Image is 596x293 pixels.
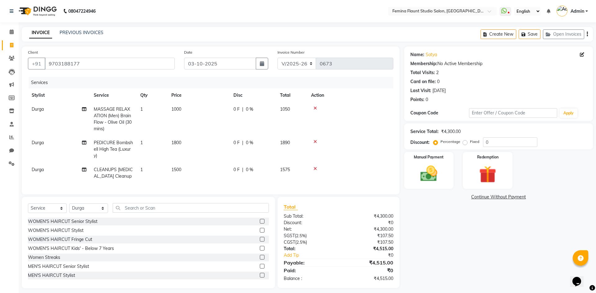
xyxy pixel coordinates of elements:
div: Paid: [279,267,338,274]
span: Durga [32,167,44,172]
th: Stylist [28,88,90,102]
th: Price [168,88,230,102]
label: Date [184,50,192,55]
label: Fixed [470,139,479,144]
div: 0 [437,78,440,85]
img: _cash.svg [415,164,443,184]
span: 1500 [171,167,181,172]
div: ₹4,515.00 [338,275,398,282]
div: WOMEN'S HAIRCUT Kids' - Below 7 Years [28,245,114,252]
button: Save [519,29,540,39]
div: ₹0 [338,267,398,274]
a: Add Tip [279,252,348,259]
span: Admin [571,8,584,15]
span: 0 F [233,140,240,146]
span: 0 % [246,166,253,173]
div: ₹4,300.00 [338,226,398,233]
div: Last Visit: [410,87,431,94]
div: WOMEN'S HAIRCUT Stylist [28,227,84,234]
span: 1 [140,167,143,172]
span: 1575 [280,167,290,172]
span: 1 [140,140,143,145]
div: Services [29,77,398,88]
label: Invoice Number [278,50,305,55]
span: CLEANUPS [MEDICAL_DATA] Cleanup [94,167,133,179]
div: Coupon Code [410,110,469,116]
label: Percentage [440,139,460,144]
img: logo [16,2,58,20]
span: Durga [32,106,44,112]
span: CGST [284,239,295,245]
span: 1 [140,106,143,112]
span: | [242,140,243,146]
label: Manual Payment [414,154,444,160]
button: Open Invoices [543,29,584,39]
a: PREVIOUS INVOICES [60,30,103,35]
span: 1000 [171,106,181,112]
span: 2.5% [296,240,306,245]
img: _gift.svg [474,164,502,185]
th: Total [276,88,307,102]
span: 1050 [280,106,290,112]
span: 0 F [233,106,240,113]
span: 0 F [233,166,240,173]
img: Admin [557,6,567,16]
div: MEN'S HAIRCUT Stylist [28,272,75,279]
div: ₹4,515.00 [338,246,398,252]
span: MASSAGE RELAXATION (Men) Brain Flow - Olive Oil (30 mins) [94,106,132,131]
div: Net: [279,226,338,233]
div: ₹4,300.00 [338,213,398,220]
span: 2.5% [296,233,305,238]
span: PEDICURE Bombshell High Tea (Luxury) [94,140,133,158]
div: Discount: [410,139,430,146]
div: Service Total: [410,128,439,135]
label: Redemption [477,154,499,160]
span: | [242,166,243,173]
th: Disc [230,88,276,102]
th: Qty [137,88,168,102]
div: ₹4,515.00 [338,259,398,266]
span: Durga [32,140,44,145]
div: ( ) [279,239,338,246]
a: INVOICE [29,27,52,38]
div: ₹0 [338,220,398,226]
div: Discount: [279,220,338,226]
span: | [242,106,243,113]
div: MEN'S HAIRCUT Senior Stylist [28,263,89,270]
iframe: chat widget [570,268,590,287]
button: +91 [28,58,45,69]
div: WOMEN'S HAIRCUT Fringe Cut [28,236,92,243]
div: Women Streaks [28,254,60,261]
div: Name: [410,51,424,58]
th: Action [307,88,393,102]
div: Total: [279,246,338,252]
button: Apply [560,109,577,118]
span: 1800 [171,140,181,145]
div: ₹0 [348,252,398,259]
div: No Active Membership [410,60,587,67]
span: 0 % [246,140,253,146]
button: Create New [481,29,516,39]
div: WOMEN'S HAIRCUT Senior Stylist [28,218,97,225]
div: ( ) [279,233,338,239]
span: 1890 [280,140,290,145]
span: Total [284,204,298,210]
input: Search or Scan [113,203,269,213]
th: Service [90,88,137,102]
div: Card on file: [410,78,436,85]
div: Total Visits: [410,69,435,76]
a: Continue Without Payment [405,194,592,200]
div: Membership: [410,60,437,67]
div: Payable: [279,259,338,266]
div: 0 [426,96,428,103]
a: Satya [426,51,437,58]
span: 0 % [246,106,253,113]
input: Search by Name/Mobile/Email/Code [45,58,175,69]
div: Sub Total: [279,213,338,220]
input: Enter Offer / Coupon Code [469,108,557,118]
b: 08047224946 [68,2,96,20]
div: Balance : [279,275,338,282]
div: ₹4,300.00 [441,128,461,135]
div: [DATE] [432,87,446,94]
div: 2 [436,69,439,76]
